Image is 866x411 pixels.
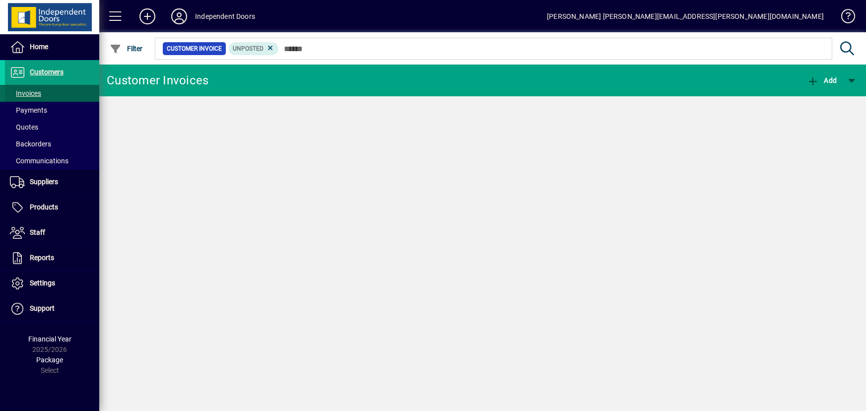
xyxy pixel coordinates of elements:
[804,71,839,89] button: Add
[10,140,51,148] span: Backorders
[10,123,38,131] span: Quotes
[5,170,99,195] a: Suppliers
[163,7,195,25] button: Profile
[5,220,99,245] a: Staff
[5,102,99,119] a: Payments
[30,178,58,186] span: Suppliers
[5,35,99,60] a: Home
[30,279,55,287] span: Settings
[30,304,55,312] span: Support
[5,119,99,136] a: Quotes
[195,8,255,24] div: Independent Doors
[167,44,222,54] span: Customer Invoice
[834,2,854,34] a: Knowledge Base
[10,157,68,165] span: Communications
[30,228,45,236] span: Staff
[5,85,99,102] a: Invoices
[5,152,99,169] a: Communications
[30,254,54,262] span: Reports
[28,335,71,343] span: Financial Year
[807,76,837,84] span: Add
[10,89,41,97] span: Invoices
[30,68,64,76] span: Customers
[547,8,824,24] div: [PERSON_NAME] [PERSON_NAME][EMAIL_ADDRESS][PERSON_NAME][DOMAIN_NAME]
[110,45,143,53] span: Filter
[229,42,279,55] mat-chip: Customer Invoice Status: Unposted
[5,271,99,296] a: Settings
[30,203,58,211] span: Products
[132,7,163,25] button: Add
[233,45,264,52] span: Unposted
[30,43,48,51] span: Home
[5,246,99,271] a: Reports
[10,106,47,114] span: Payments
[5,296,99,321] a: Support
[107,72,208,88] div: Customer Invoices
[36,356,63,364] span: Package
[107,40,145,58] button: Filter
[5,195,99,220] a: Products
[5,136,99,152] a: Backorders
